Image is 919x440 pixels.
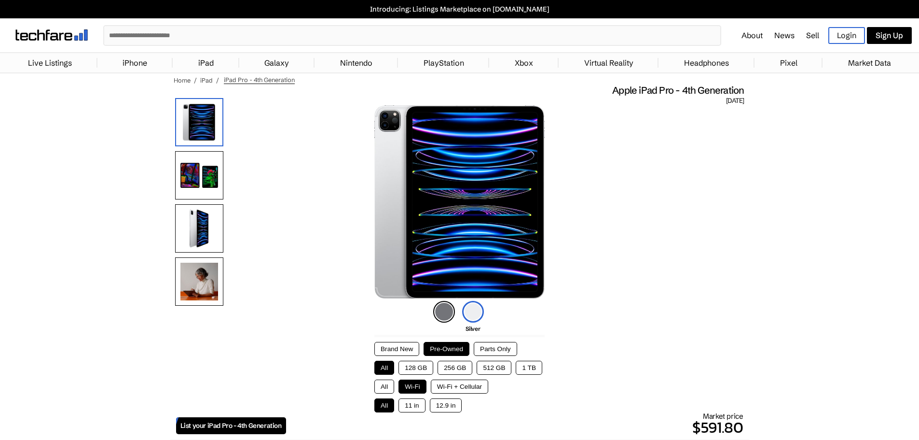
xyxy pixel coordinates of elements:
a: Home [174,76,191,84]
img: iPad Pro (4th Generation) [175,98,223,146]
button: Pre-Owned [424,342,469,356]
a: iPad [193,53,219,72]
span: iPad Pro - 4th Generation [224,76,295,84]
a: Xbox [510,53,538,72]
a: Virtual Reality [579,53,638,72]
button: 11 in [398,398,425,412]
a: PlayStation [419,53,469,72]
a: About [741,30,763,40]
a: Headphones [679,53,734,72]
button: 1 TB [516,361,542,375]
div: Market price [286,412,743,439]
a: Market Data [843,53,896,72]
button: 512 GB [477,361,511,375]
button: All [374,398,394,412]
button: Wi-Fi + Cellular [431,380,488,394]
a: iPad [200,76,213,84]
a: Login [828,27,865,44]
button: Parts Only [474,342,517,356]
button: 128 GB [398,361,433,375]
span: / [216,76,219,84]
button: 12.9 in [430,398,462,412]
a: Nintendo [335,53,377,72]
span: [DATE] [726,97,744,105]
a: Galaxy [260,53,294,72]
img: space-gray-icon [433,301,455,323]
a: Live Listings [23,53,77,72]
a: Introducing: Listings Marketplace on [DOMAIN_NAME] [5,5,914,14]
a: List your iPad Pro - 4th Generation [176,417,286,434]
img: Using [175,257,223,306]
img: Front [175,151,223,199]
a: Sign Up [867,27,912,44]
button: 256 GB [438,361,472,375]
img: techfare logo [15,29,88,41]
img: silver-icon [462,301,484,323]
button: Brand New [374,342,419,356]
a: News [774,30,795,40]
img: iPad Pro (4th Generation) [374,105,545,298]
img: Side [175,204,223,253]
button: Wi-Fi [398,380,426,394]
p: $591.80 [286,416,743,439]
span: Apple iPad Pro - 4th Generation [612,84,744,97]
span: Silver [466,325,480,332]
button: All [374,361,394,375]
button: All [374,380,394,394]
span: / [194,76,197,84]
a: Pixel [775,53,802,72]
a: iPhone [118,53,152,72]
span: List your iPad Pro - 4th Generation [180,422,282,430]
a: Sell [806,30,819,40]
